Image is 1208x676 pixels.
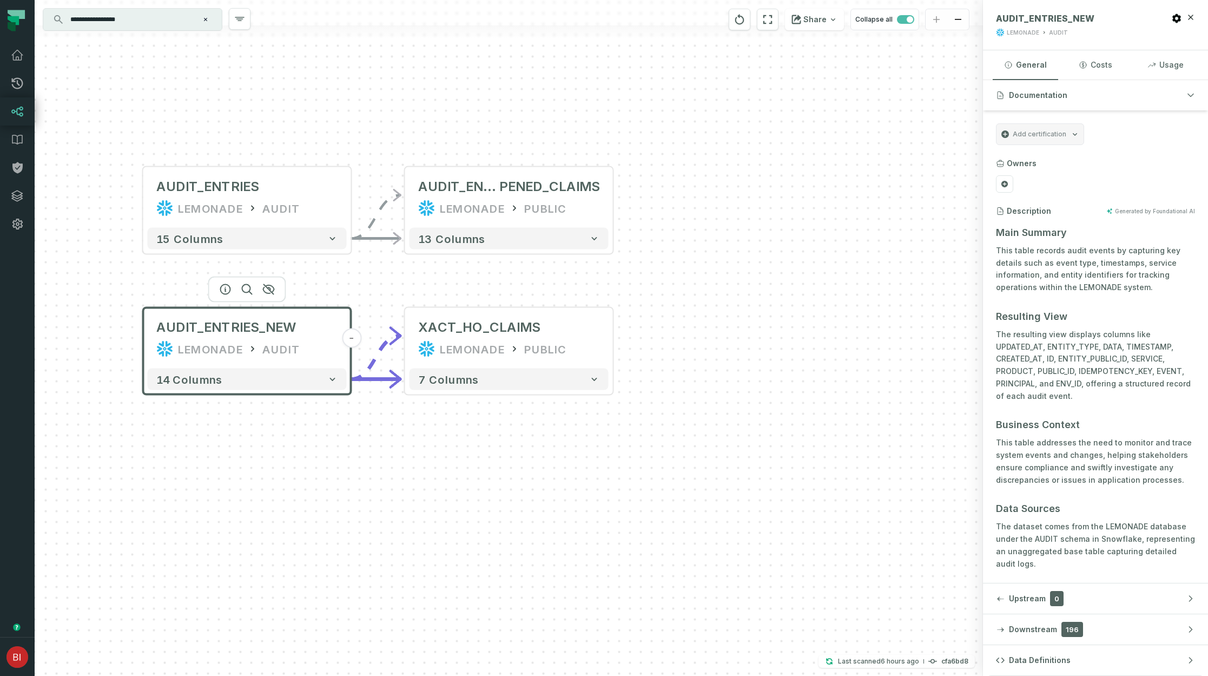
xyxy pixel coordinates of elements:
[1133,50,1198,80] button: Usage
[993,50,1058,80] button: General
[785,9,844,30] button: Share
[440,200,505,217] div: LEMONADE
[1009,655,1071,666] span: Data Definitions
[1007,158,1037,169] h3: Owners
[156,373,222,386] span: 14 columns
[440,340,505,358] div: LEMONADE
[1007,29,1039,37] div: LEMONADE
[156,232,223,245] span: 15 columns
[1009,593,1046,604] span: Upstream
[947,9,969,30] button: zoom out
[156,319,296,336] span: AUDIT_ENTRIES_NEW
[996,521,1195,570] p: The dataset comes from the LEMONADE database under the AUDIT schema in Snowflake, representing an...
[983,614,1208,645] button: Downstream196
[941,658,968,665] h4: cfa6bd8
[838,656,919,667] p: Last scanned
[983,645,1208,675] button: Data Definitions
[818,655,975,668] button: Last scanned[DATE] 11:33:59 AMcfa6bd8
[996,417,1195,432] h3: Business Context
[351,336,401,379] g: Edge from 41a95d532a015f325feddbe50549f852 to 136be91d8a49400456b85b3b8874f61b
[351,195,401,239] g: Edge from 76fce2974a5d513ac09336455fbe49d4 to 92dc14b8a9b120b5c7637d3f81826094
[983,583,1208,614] button: Upstream0
[12,622,22,632] div: Tooltip anchor
[1007,206,1051,216] h3: Description
[262,340,300,358] div: AUDIT
[881,657,919,665] relative-time: Oct 13, 2025, 11:33 AM EDT
[1049,29,1068,37] div: AUDIT
[996,245,1195,294] p: This table records audit events by capturing key details such as event type, timestamps, service ...
[418,373,479,386] span: 7 columns
[6,646,28,668] img: avatar of ben inbar
[342,329,361,348] button: -
[996,123,1084,145] button: Add certification
[1009,624,1057,635] span: Downstream
[996,501,1195,516] h3: Data Sources
[418,178,499,195] span: AUDIT_ENTRIES_REO
[1009,90,1067,101] span: Documentation
[262,200,300,217] div: AUDIT
[418,232,485,245] span: 13 columns
[156,178,259,195] div: AUDIT_ENTRIES
[850,9,919,30] button: Collapse all
[996,13,1094,24] span: AUDIT_ENTRIES_NEW
[1106,208,1195,214] button: Generated by Foundational AI
[499,178,600,195] span: PENED_CLAIMS
[1050,591,1064,606] span: 0
[1013,130,1066,139] span: Add certification
[524,340,566,358] div: PUBLIC
[996,437,1195,486] p: This table addresses the need to monitor and trace system events and changes, helping stakeholder...
[996,225,1195,240] h3: Main Summary
[996,309,1195,324] h3: Resulting View
[200,14,211,25] button: Clear search query
[1062,50,1128,80] button: Costs
[418,178,600,195] div: AUDIT_ENTRIES_REOPENED_CLAIMS
[178,200,243,217] div: LEMONADE
[524,200,566,217] div: PUBLIC
[1061,622,1083,637] span: 196
[996,329,1195,403] p: The resulting view displays columns like UPDATED_AT, ENTITY_TYPE, DATA, TIMESTAMP, CREATED_AT, ID...
[418,319,540,336] div: XACT_HO_CLAIMS
[983,80,1208,110] button: Documentation
[178,340,243,358] div: LEMONADE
